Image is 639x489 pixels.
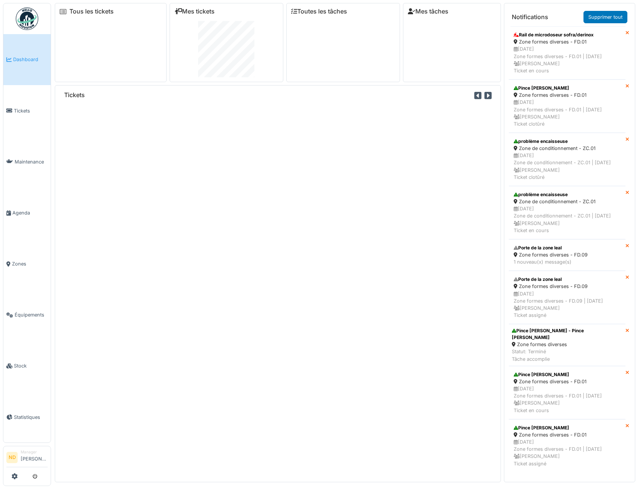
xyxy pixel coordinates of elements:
[509,366,625,419] a: Pince [PERSON_NAME] Zone formes diverses - FD.01 [DATE]Zone formes diverses - FD.01 | [DATE] [PER...
[21,449,48,465] li: [PERSON_NAME]
[514,31,621,38] div: Rail de microdoseur sofra/derinox
[12,260,48,267] span: Zones
[509,419,625,472] a: Pince [PERSON_NAME] Zone formes diverses - FD.01 [DATE]Zone formes diverses - FD.01 | [DATE] [PER...
[514,138,621,145] div: problème encaisseuse
[3,391,51,442] a: Statistiques
[514,191,621,198] div: problème encaisseuse
[514,38,621,45] div: Zone formes diverses - FD.01
[514,45,621,74] div: [DATE] Zone formes diverses - FD.01 | [DATE] [PERSON_NAME] Ticket en cours
[509,133,625,186] a: problème encaisseuse Zone de conditionnement - ZC.01 [DATE]Zone de conditionnement - ZC.01 | [DAT...
[583,11,627,23] a: Supprimer tout
[514,276,621,283] div: Porte de la zone leal
[512,327,622,341] div: Pince [PERSON_NAME] - Pince [PERSON_NAME]
[514,198,621,205] div: Zone de conditionnement - ZC.01
[512,348,622,362] div: Statut: Terminé Tâche accomplie
[514,152,621,181] div: [DATE] Zone de conditionnement - ZC.01 | [DATE] [PERSON_NAME] Ticket clotûré
[14,414,48,421] span: Statistiques
[15,158,48,165] span: Maintenance
[14,362,48,369] span: Stock
[514,205,621,234] div: [DATE] Zone de conditionnement - ZC.01 | [DATE] [PERSON_NAME] Ticket en cours
[14,107,48,114] span: Tickets
[6,449,48,467] a: ND Manager[PERSON_NAME]
[3,340,51,391] a: Stock
[3,289,51,340] a: Équipements
[514,438,621,467] div: [DATE] Zone formes diverses - FD.01 | [DATE] [PERSON_NAME] Ticket assigné
[514,385,621,414] div: [DATE] Zone formes diverses - FD.01 | [DATE] [PERSON_NAME] Ticket en cours
[408,8,448,15] a: Mes tâches
[509,79,625,133] a: Pince [PERSON_NAME] Zone formes diverses - FD.01 [DATE]Zone formes diverses - FD.01 | [DATE] [PER...
[509,271,625,324] a: Porte de la zone leal Zone formes diverses - FD.09 [DATE]Zone formes diverses - FD.09 | [DATE] [P...
[514,99,621,127] div: [DATE] Zone formes diverses - FD.01 | [DATE] [PERSON_NAME] Ticket clotûré
[514,258,621,265] div: 1 nouveau(x) message(s)
[514,424,621,431] div: Pince [PERSON_NAME]
[3,187,51,238] a: Agenda
[512,13,548,21] h6: Notifications
[3,136,51,187] a: Maintenance
[174,8,215,15] a: Mes tickets
[509,324,625,366] a: Pince [PERSON_NAME] - Pince [PERSON_NAME] Zone formes diverses Statut: TerminéTâche accomplie
[3,238,51,289] a: Zones
[3,34,51,85] a: Dashboard
[16,7,38,30] img: Badge_color-CXgf-gQk.svg
[21,449,48,455] div: Manager
[3,85,51,136] a: Tickets
[13,56,48,63] span: Dashboard
[15,311,48,318] span: Équipements
[514,431,621,438] div: Zone formes diverses - FD.01
[514,371,621,378] div: Pince [PERSON_NAME]
[509,239,625,271] a: Porte de la zone leal Zone formes diverses - FD.09 1 nouveau(x) message(s)
[69,8,114,15] a: Tous les tickets
[6,452,18,463] li: ND
[12,209,48,216] span: Agenda
[514,244,621,251] div: Porte de la zone leal
[509,186,625,239] a: problème encaisseuse Zone de conditionnement - ZC.01 [DATE]Zone de conditionnement - ZC.01 | [DAT...
[514,378,621,385] div: Zone formes diverses - FD.01
[514,145,621,152] div: Zone de conditionnement - ZC.01
[514,251,621,258] div: Zone formes diverses - FD.09
[514,283,621,290] div: Zone formes diverses - FD.09
[291,8,347,15] a: Toutes les tâches
[509,26,625,79] a: Rail de microdoseur sofra/derinox Zone formes diverses - FD.01 [DATE]Zone formes diverses - FD.01...
[514,290,621,319] div: [DATE] Zone formes diverses - FD.09 | [DATE] [PERSON_NAME] Ticket assigné
[64,91,85,99] h6: Tickets
[514,91,621,99] div: Zone formes diverses - FD.01
[512,341,622,348] div: Zone formes diverses
[514,85,621,91] div: Pince [PERSON_NAME]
